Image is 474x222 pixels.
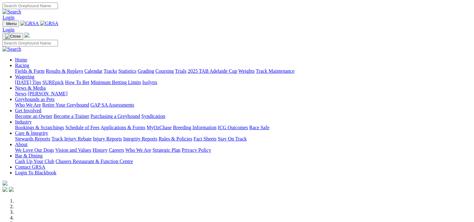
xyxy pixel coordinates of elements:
[123,136,157,141] a: Integrity Reports
[109,147,124,153] a: Careers
[182,147,211,153] a: Privacy Policy
[15,125,471,130] div: Industry
[15,159,54,164] a: Cash Up Your Club
[65,125,99,130] a: Schedule of Fees
[65,80,90,85] a: How To Bet
[15,114,471,119] div: Get Involved
[142,80,157,85] a: Isolynx
[55,147,91,153] a: Vision and Values
[15,136,50,141] a: Stewards Reports
[15,74,34,79] a: Wagering
[118,68,137,74] a: Statistics
[93,136,122,141] a: Injury Reports
[15,80,471,85] div: Wagering
[15,91,26,96] a: News
[188,68,237,74] a: 2025 TAB Adelaide Cup
[173,125,216,130] a: Breeding Information
[3,3,58,9] input: Search
[15,80,41,85] a: [DATE] Tips
[238,68,255,74] a: Weights
[194,136,216,141] a: Fact Sheets
[91,114,140,119] a: Purchasing a Greyhound
[15,63,29,68] a: Racing
[91,80,141,85] a: Minimum Betting Limits
[15,57,27,62] a: Home
[218,136,247,141] a: Stay On Track
[20,21,39,26] img: GRSA
[54,114,89,119] a: Become a Trainer
[15,68,44,74] a: Fields & Form
[3,46,21,52] img: Search
[3,187,8,192] img: facebook.svg
[175,68,186,74] a: Trials
[6,21,17,26] span: Menu
[15,114,52,119] a: Become an Owner
[28,91,67,96] a: [PERSON_NAME]
[249,125,269,130] a: Race Safe
[141,114,165,119] a: Syndication
[15,153,43,158] a: Bar & Dining
[101,125,145,130] a: Applications & Forms
[15,130,48,136] a: Care & Integrity
[15,85,46,91] a: News & Media
[138,68,154,74] a: Grading
[15,91,471,97] div: News & Media
[15,159,471,164] div: Bar & Dining
[3,33,23,40] button: Toggle navigation
[51,136,91,141] a: Track Injury Rebate
[155,68,174,74] a: Coursing
[15,102,471,108] div: Greyhounds as Pets
[15,68,471,74] div: Racing
[15,170,56,175] a: Login To Blackbook
[15,147,54,153] a: We Love Our Dogs
[24,33,29,38] img: logo-grsa-white.png
[3,27,14,32] a: Login
[42,102,89,108] a: Retire Your Greyhound
[147,125,172,130] a: MyOzChase
[3,40,58,46] input: Search
[104,68,117,74] a: Tracks
[5,34,21,39] img: Close
[15,119,32,124] a: Industry
[15,108,41,113] a: Get Involved
[84,68,102,74] a: Calendar
[3,181,8,186] img: logo-grsa-white.png
[15,142,28,147] a: About
[153,147,180,153] a: Strategic Plan
[256,68,294,74] a: Track Maintenance
[3,15,14,20] a: Login
[55,159,133,164] a: Chasers Restaurant & Function Centre
[3,20,19,27] button: Toggle navigation
[46,68,83,74] a: Results & Replays
[91,102,134,108] a: GAP SA Assessments
[15,125,64,130] a: Bookings & Scratchings
[42,80,64,85] a: SUREpick
[92,147,107,153] a: History
[218,125,248,130] a: ICG Outcomes
[15,164,45,170] a: Contact GRSA
[9,187,14,192] img: twitter.svg
[15,102,41,108] a: Who We Are
[159,136,192,141] a: Rules & Policies
[15,97,55,102] a: Greyhounds as Pets
[15,147,471,153] div: About
[15,136,471,142] div: Care & Integrity
[125,147,151,153] a: Who We Are
[40,21,59,26] img: GRSA
[3,9,21,15] img: Search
